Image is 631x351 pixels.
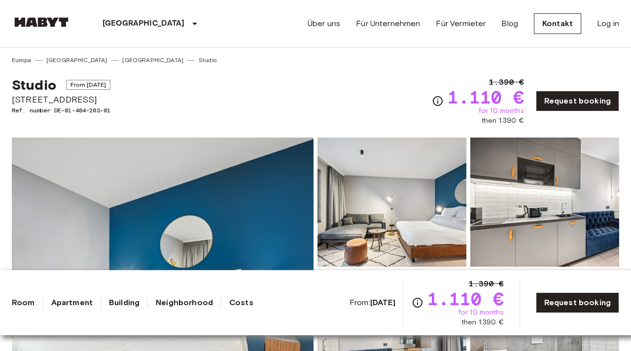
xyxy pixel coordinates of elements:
img: Habyt [12,17,71,27]
a: Costs [229,297,253,309]
a: [GEOGRAPHIC_DATA] [122,56,183,65]
a: Blog [501,18,518,30]
a: Request booking [536,292,619,313]
span: 1.390 € [489,76,524,88]
span: Studio [12,76,56,93]
span: 1.110 € [427,290,504,308]
a: Für Unternehmen [356,18,420,30]
span: then 1.390 € [461,317,504,327]
a: Europa [12,56,31,65]
a: Request booking [536,91,619,111]
svg: Check cost overview for full price breakdown. Please note that discounts apply to new joiners onl... [432,95,444,107]
span: for 10 months [458,308,504,317]
span: From: [350,297,395,308]
span: Ref. number DE-01-484-203-01 [12,106,110,115]
a: Über uns [308,18,340,30]
span: [STREET_ADDRESS] [12,93,110,106]
a: Log in [597,18,619,30]
img: Picture of unit DE-01-484-203-01 [470,138,619,267]
span: From [DATE] [66,80,111,90]
a: Room [12,297,35,309]
b: [DATE] [370,298,395,307]
a: Für Vermieter [436,18,486,30]
span: then 1.390 € [482,116,524,126]
svg: Check cost overview for full price breakdown. Please note that discounts apply to new joiners onl... [412,297,423,309]
span: 1.390 € [469,278,504,290]
a: [GEOGRAPHIC_DATA] [46,56,107,65]
span: 1.110 € [448,88,524,106]
a: Apartment [51,297,93,309]
a: Building [109,297,140,309]
span: for 10 months [479,106,524,116]
a: Kontakt [534,13,581,34]
img: Picture of unit DE-01-484-203-01 [317,138,466,267]
a: Studio [199,56,216,65]
a: Neighborhood [156,297,213,309]
p: [GEOGRAPHIC_DATA] [103,18,185,30]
